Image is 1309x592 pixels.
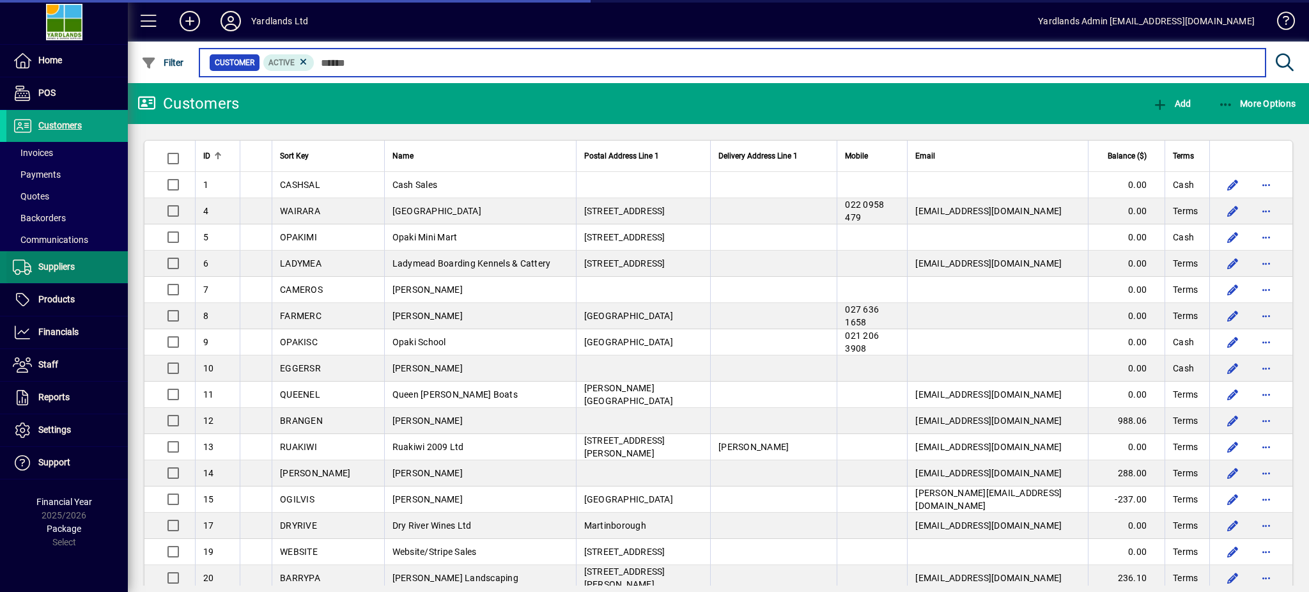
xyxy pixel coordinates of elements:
[1173,545,1198,558] span: Terms
[1256,541,1276,562] button: More options
[280,442,317,452] span: RUAKIWI
[1223,463,1243,483] button: Edit
[203,442,214,452] span: 13
[1152,98,1191,109] span: Add
[210,10,251,33] button: Profile
[392,547,477,557] span: Website/Stripe Sales
[1223,384,1243,405] button: Edit
[6,316,128,348] a: Financials
[392,337,446,347] span: Opaki School
[845,149,868,163] span: Mobile
[584,566,665,589] span: [STREET_ADDRESS][PERSON_NAME]
[1088,224,1165,251] td: 0.00
[280,258,321,269] span: LADYMEA
[1256,358,1276,378] button: More options
[392,442,464,452] span: Ruakiwi 2009 Ltd
[845,331,879,354] span: 021 206 3908
[6,45,128,77] a: Home
[1088,408,1165,434] td: 988.06
[915,149,935,163] span: Email
[13,169,61,180] span: Payments
[1256,227,1276,247] button: More options
[392,363,463,373] span: [PERSON_NAME]
[1173,309,1198,322] span: Terms
[1223,489,1243,510] button: Edit
[1173,231,1194,244] span: Cash
[1256,175,1276,195] button: More options
[203,389,214,400] span: 11
[1088,329,1165,355] td: 0.00
[203,416,214,426] span: 12
[203,180,208,190] span: 1
[169,10,210,33] button: Add
[915,442,1062,452] span: [EMAIL_ADDRESS][DOMAIN_NAME]
[915,416,1062,426] span: [EMAIL_ADDRESS][DOMAIN_NAME]
[1088,434,1165,460] td: 0.00
[1256,384,1276,405] button: More options
[392,311,463,321] span: [PERSON_NAME]
[203,573,214,583] span: 20
[38,392,70,402] span: Reports
[280,180,320,190] span: CASHSAL
[915,258,1062,269] span: [EMAIL_ADDRESS][DOMAIN_NAME]
[392,206,481,216] span: [GEOGRAPHIC_DATA]
[6,349,128,381] a: Staff
[1223,279,1243,300] button: Edit
[280,416,323,426] span: BRANGEN
[1173,149,1194,163] span: Terms
[6,251,128,283] a: Suppliers
[392,494,463,504] span: [PERSON_NAME]
[280,232,317,242] span: OPAKIMI
[392,149,568,163] div: Name
[138,51,187,74] button: Filter
[203,520,214,531] span: 17
[36,497,92,507] span: Financial Year
[1149,92,1194,115] button: Add
[392,284,463,295] span: [PERSON_NAME]
[1088,172,1165,198] td: 0.00
[38,120,82,130] span: Customers
[38,327,79,337] span: Financials
[203,206,208,216] span: 4
[1173,178,1194,191] span: Cash
[718,149,798,163] span: Delivery Address Line 1
[1267,3,1293,44] a: Knowledge Base
[280,149,309,163] span: Sort Key
[1088,565,1165,591] td: 236.10
[47,524,81,534] span: Package
[280,363,321,373] span: EGGERSR
[584,383,673,406] span: [PERSON_NAME][GEOGRAPHIC_DATA]
[392,573,518,583] span: [PERSON_NAME] Landscaping
[1088,355,1165,382] td: 0.00
[6,185,128,207] a: Quotes
[1256,201,1276,221] button: More options
[1173,467,1198,479] span: Terms
[718,442,789,452] span: [PERSON_NAME]
[584,547,665,557] span: [STREET_ADDRESS]
[1256,306,1276,326] button: More options
[203,494,214,504] span: 15
[1256,489,1276,510] button: More options
[1088,539,1165,565] td: 0.00
[1173,493,1198,506] span: Terms
[915,488,1062,511] span: [PERSON_NAME][EMAIL_ADDRESS][DOMAIN_NAME]
[280,494,314,504] span: OGILVIS
[38,88,56,98] span: POS
[1173,388,1198,401] span: Terms
[392,149,414,163] span: Name
[1088,277,1165,303] td: 0.00
[203,311,208,321] span: 8
[1108,149,1147,163] span: Balance ($)
[13,148,53,158] span: Invoices
[1256,410,1276,431] button: More options
[915,389,1062,400] span: [EMAIL_ADDRESS][DOMAIN_NAME]
[584,520,646,531] span: Martinborough
[280,389,320,400] span: QUEENEL
[203,284,208,295] span: 7
[203,149,210,163] span: ID
[280,520,317,531] span: DRYRIVE
[6,77,128,109] a: POS
[1256,437,1276,457] button: More options
[1223,515,1243,536] button: Edit
[203,149,232,163] div: ID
